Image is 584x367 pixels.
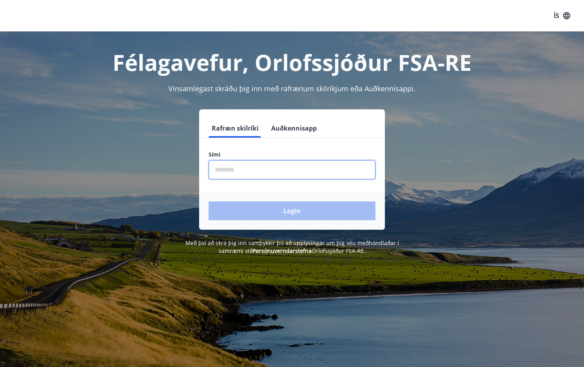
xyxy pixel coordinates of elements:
[18,47,566,77] h1: Félagavefur, Orlofssjóður FSA-RE
[209,119,262,138] button: Rafræn skilríki
[168,84,416,93] span: Vinsamlegast skráðu þig inn með rafrænum skilríkjum eða Auðkennisappi.
[209,151,375,159] label: Sími
[253,247,312,255] a: Persónuverndarstefna
[268,119,320,138] button: Auðkennisapp
[185,239,399,255] span: Með því að skrá þig inn samþykkir þú að upplýsingar um þig séu meðhöndlaðar í samræmi við Orlofss...
[549,9,575,23] button: ÍS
